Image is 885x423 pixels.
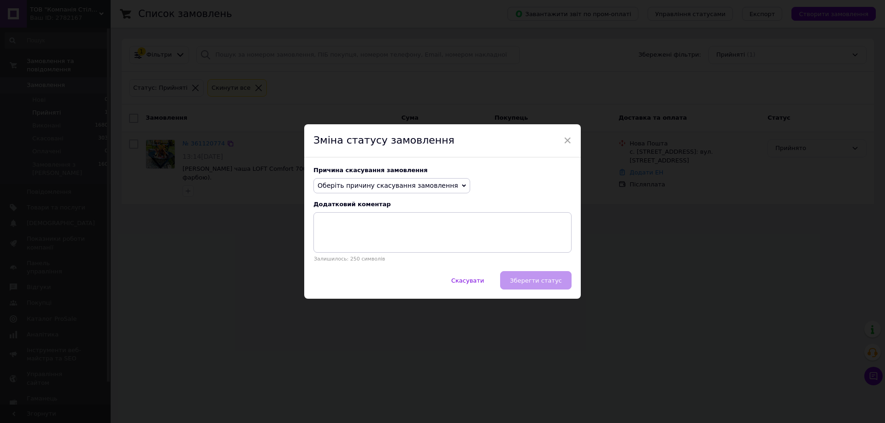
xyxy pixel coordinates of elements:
[442,271,494,290] button: Скасувати
[451,277,484,284] span: Скасувати
[313,167,572,174] div: Причина скасування замовлення
[313,201,572,208] div: Додатковий коментар
[563,133,572,148] span: ×
[304,124,581,157] div: Зміна статусу замовлення
[318,182,458,189] span: Оберіть причину скасування замовлення
[313,256,572,262] p: Залишилось: 250 символів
